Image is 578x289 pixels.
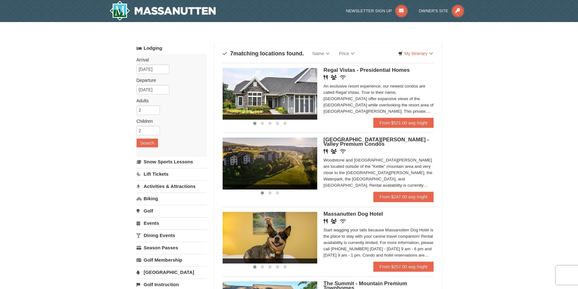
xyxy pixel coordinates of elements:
i: Wireless Internet (free) [340,75,346,80]
label: Children [137,118,202,124]
h4: matching locations found. [223,50,304,57]
a: Lift Tickets [137,168,207,180]
span: 7 [230,50,233,57]
i: Banquet Facilities [331,75,337,80]
a: Lodging [137,42,207,54]
label: Adults [137,98,202,104]
span: Newsletter Sign Up [346,8,392,13]
span: Regal Vistas - Presidential Homes [324,67,410,73]
i: Banquet Facilities [331,219,337,224]
i: Restaurant [324,149,328,154]
span: Owner's Site [419,8,448,13]
a: [GEOGRAPHIC_DATA] [137,266,207,278]
label: Arrival [137,57,202,63]
a: Owner's Site [419,8,464,13]
i: Wireless Internet (free) [340,219,346,224]
span: [GEOGRAPHIC_DATA][PERSON_NAME] - Valley Premium Condos [324,137,429,147]
a: Biking [137,193,207,204]
div: Woodstone and [GEOGRAPHIC_DATA][PERSON_NAME] are located outside of the "Kettle" mountain area an... [324,157,434,189]
i: Restaurant [324,219,328,224]
a: From $521.00 avg /night [373,118,434,128]
div: An exclusive resort experience, our newest condos are called Regal Vistas. True to their name, [G... [324,83,434,115]
span: Massanutten Dog Hotel [324,211,383,217]
a: From $257.00 avg /night [373,262,434,272]
a: Events [137,217,207,229]
a: Activities & Attractions [137,180,207,192]
i: Banquet Facilities [331,149,337,154]
button: Search [137,139,158,147]
div: Start wagging your tails because Massanutten Dog Hotel is the place to stay with your canine trav... [324,227,434,258]
a: Massanutten Resort [109,1,216,21]
a: Name [308,47,334,60]
a: Price [334,47,359,60]
i: Restaurant [324,75,328,80]
a: My Itinerary [394,49,437,58]
img: Massanutten Resort Logo [109,1,216,21]
a: Dining Events [137,229,207,241]
a: From $247.00 avg /night [373,192,434,202]
a: Golf Membership [137,254,207,266]
a: Golf [137,205,207,217]
a: Newsletter Sign Up [346,8,408,13]
a: Season Passes [137,242,207,253]
a: Snow Sports Lessons [137,156,207,167]
i: Wireless Internet (free) [340,149,346,154]
label: Departure [137,77,202,83]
